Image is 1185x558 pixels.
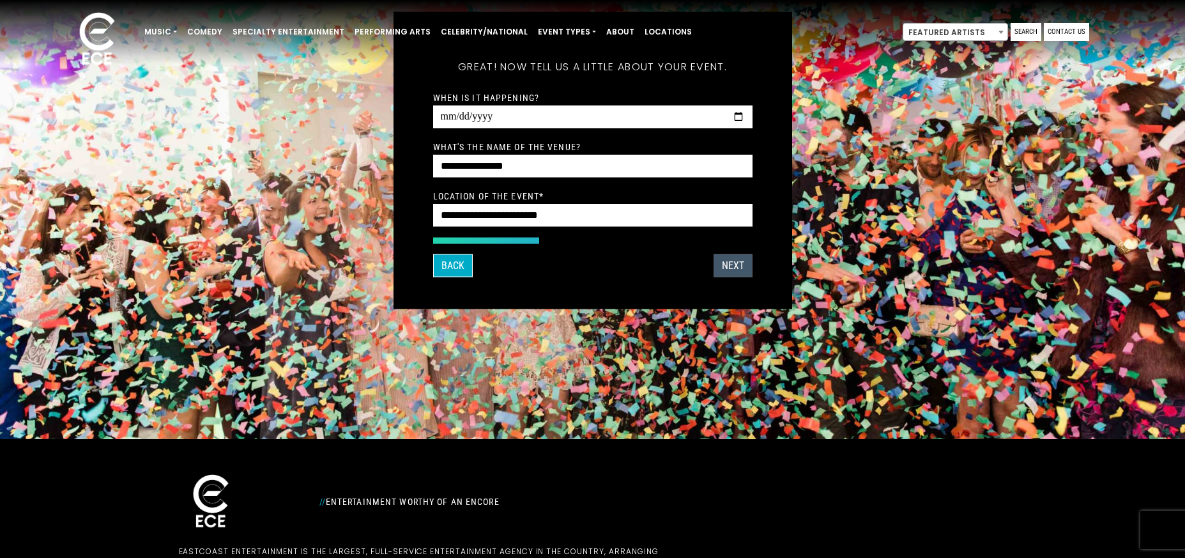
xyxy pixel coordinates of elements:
[533,21,601,43] a: Event Types
[433,141,581,152] label: What's the name of the venue?
[179,471,243,533] img: ece_new_logo_whitev2-1.png
[1044,23,1089,41] a: Contact Us
[903,24,1007,42] span: Featured Artists
[714,254,753,277] button: Next
[349,21,436,43] a: Performing Arts
[433,91,540,103] label: When is it happening?
[903,23,1008,41] span: Featured Artists
[139,21,182,43] a: Music
[433,190,544,201] label: Location of the event
[312,492,733,512] div: Entertainment Worthy of an Encore
[227,21,349,43] a: Specialty Entertainment
[182,21,227,43] a: Comedy
[436,21,533,43] a: Celebrity/National
[319,497,326,507] span: //
[1011,23,1041,41] a: Search
[65,9,129,71] img: ece_new_logo_whitev2-1.png
[433,254,473,277] button: Back
[639,21,697,43] a: Locations
[601,21,639,43] a: About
